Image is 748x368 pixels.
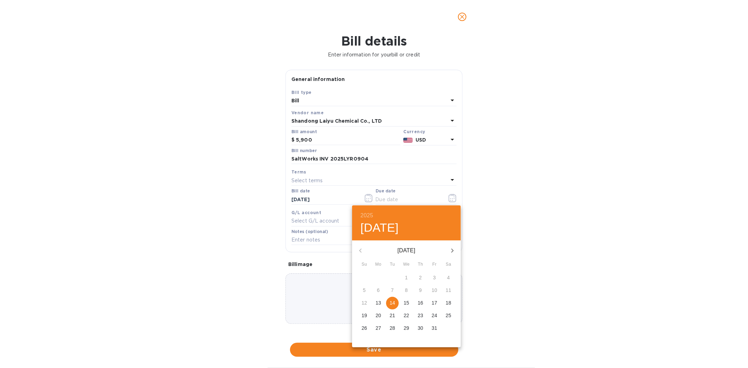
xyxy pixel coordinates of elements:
button: 19 [358,309,371,322]
button: 30 [414,322,427,335]
span: Tu [386,261,399,268]
span: Sa [442,261,455,268]
button: 25 [442,309,455,322]
p: [DATE] [369,246,444,255]
p: 24 [432,312,437,319]
p: 31 [432,325,437,332]
span: Fr [428,261,441,268]
button: 21 [386,309,399,322]
p: 18 [446,299,451,306]
button: 15 [400,297,413,309]
button: [DATE] [360,220,399,235]
button: 14 [386,297,399,309]
button: 28 [386,322,399,335]
p: 15 [404,299,409,306]
p: 17 [432,299,437,306]
p: 19 [362,312,367,319]
p: 23 [418,312,423,319]
button: 2025 [360,211,373,220]
button: 26 [358,322,371,335]
button: 23 [414,309,427,322]
p: 14 [390,299,395,306]
p: 21 [390,312,395,319]
button: 17 [428,297,441,309]
button: 29 [400,322,413,335]
button: 31 [428,322,441,335]
button: 27 [372,322,385,335]
button: 22 [400,309,413,322]
p: 25 [446,312,451,319]
p: 30 [418,325,423,332]
button: 24 [428,309,441,322]
p: 27 [376,325,381,332]
span: Mo [372,261,385,268]
button: 20 [372,309,385,322]
p: 13 [376,299,381,306]
button: 13 [372,297,385,309]
p: 28 [390,325,395,332]
p: 22 [404,312,409,319]
p: 29 [404,325,409,332]
p: 16 [418,299,423,306]
p: 26 [362,325,367,332]
span: Th [414,261,427,268]
span: We [400,261,413,268]
button: 18 [442,297,455,309]
span: Su [358,261,371,268]
button: 16 [414,297,427,309]
p: 20 [376,312,381,319]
